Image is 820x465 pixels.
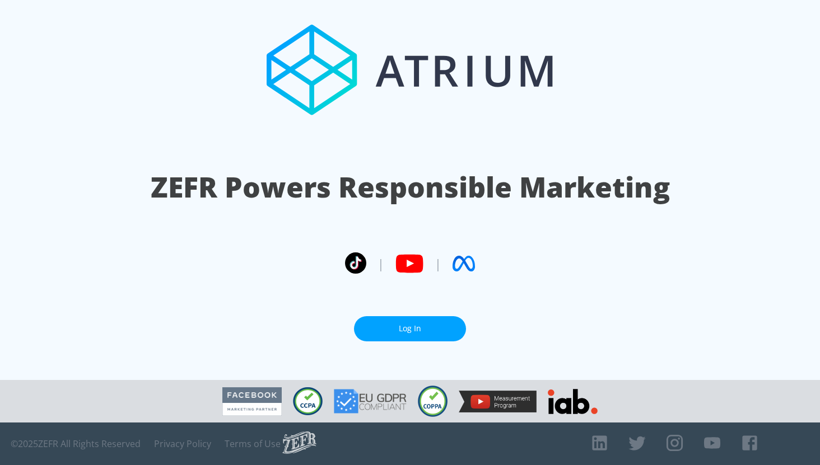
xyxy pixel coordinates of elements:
[334,389,407,414] img: GDPR Compliant
[222,387,282,416] img: Facebook Marketing Partner
[418,386,448,417] img: COPPA Compliant
[11,438,141,449] span: © 2025 ZEFR All Rights Reserved
[459,391,537,412] img: YouTube Measurement Program
[293,387,323,415] img: CCPA Compliant
[154,438,211,449] a: Privacy Policy
[435,255,441,272] span: |
[378,255,384,272] span: |
[548,389,598,414] img: IAB
[225,438,281,449] a: Terms of Use
[354,316,466,341] a: Log In
[151,168,670,206] h1: ZEFR Powers Responsible Marketing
